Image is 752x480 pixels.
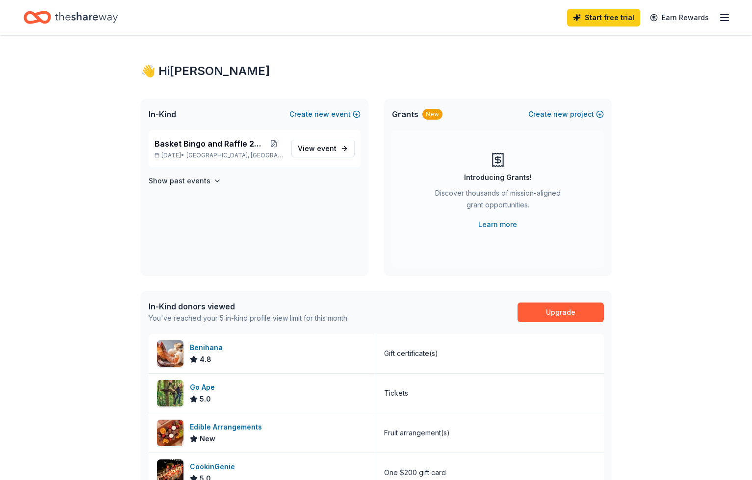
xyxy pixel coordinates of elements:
[190,461,239,473] div: CookinGenie
[190,342,227,354] div: Benihana
[157,420,183,446] img: Image for Edible Arrangements
[200,354,211,365] span: 4.8
[644,9,715,26] a: Earn Rewards
[298,143,337,154] span: View
[155,152,284,159] p: [DATE] •
[567,9,640,26] a: Start free trial
[478,219,517,230] a: Learn more
[289,108,361,120] button: Createnewevent
[422,109,442,120] div: New
[291,140,355,157] a: View event
[314,108,329,120] span: new
[528,108,604,120] button: Createnewproject
[464,172,532,183] div: Introducing Grants!
[149,108,176,120] span: In-Kind
[190,381,219,393] div: Go Ape
[24,6,118,29] a: Home
[200,393,211,405] span: 5.0
[157,340,183,367] img: Image for Benihana
[384,387,408,399] div: Tickets
[186,152,283,159] span: [GEOGRAPHIC_DATA], [GEOGRAPHIC_DATA]
[384,427,450,439] div: Fruit arrangement(s)
[384,467,446,479] div: One $200 gift card
[155,138,265,150] span: Basket Bingo and Raffle 2026
[384,348,438,359] div: Gift certificate(s)
[149,312,349,324] div: You've reached your 5 in-kind profile view limit for this month.
[190,421,266,433] div: Edible Arrangements
[553,108,568,120] span: new
[157,380,183,406] img: Image for Go Ape
[141,63,612,79] div: 👋 Hi [PERSON_NAME]
[317,144,337,152] span: event
[149,175,210,187] h4: Show past events
[149,175,221,187] button: Show past events
[518,303,604,322] a: Upgrade
[149,301,349,312] div: In-Kind donors viewed
[431,187,565,215] div: Discover thousands of mission-aligned grant opportunities.
[392,108,418,120] span: Grants
[200,433,215,445] span: New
